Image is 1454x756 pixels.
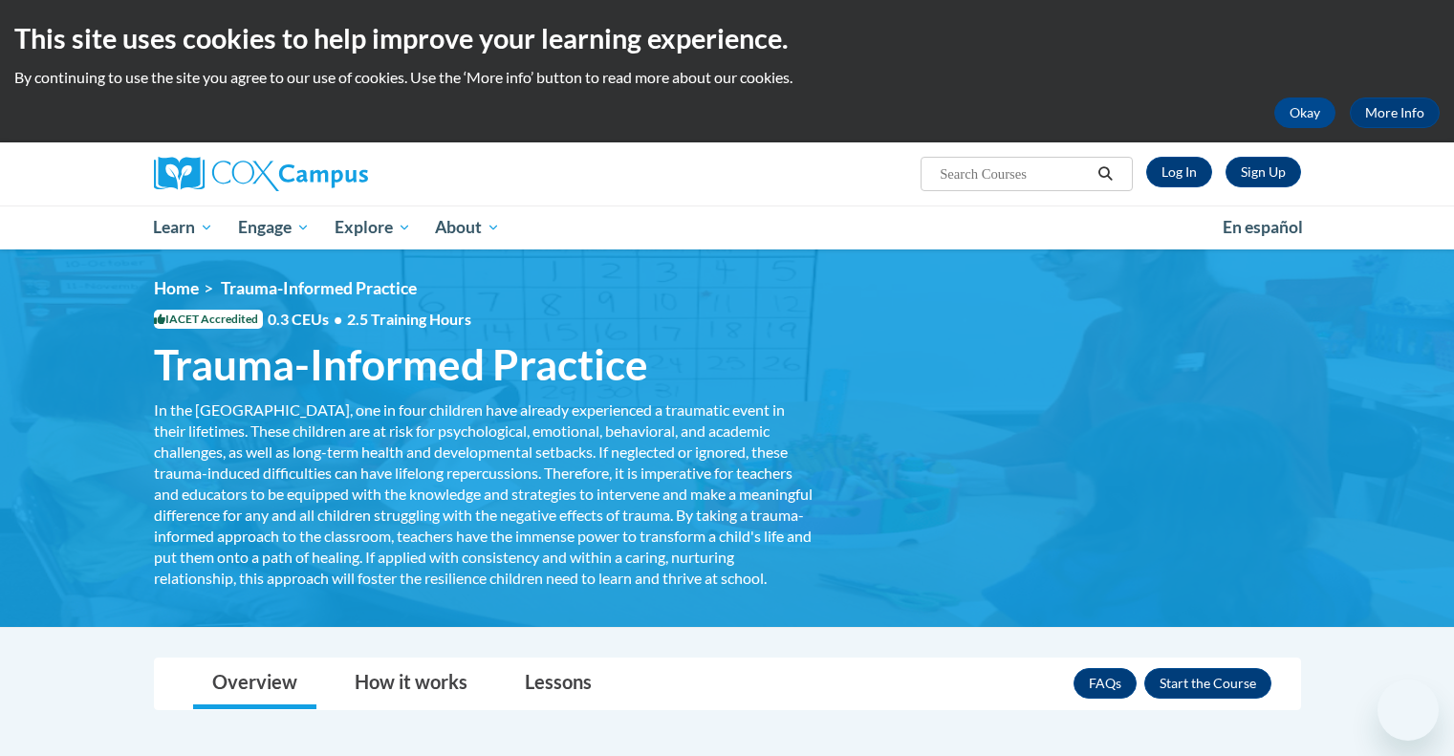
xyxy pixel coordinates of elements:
[347,310,471,328] span: 2.5 Training Hours
[221,278,417,298] span: Trauma-Informed Practice
[1144,668,1271,699] button: Enroll
[1091,162,1119,185] button: Search
[14,19,1440,57] h2: This site uses cookies to help improve your learning experience.
[938,162,1091,185] input: Search Courses
[335,216,411,239] span: Explore
[226,205,322,249] a: Engage
[154,157,517,191] a: Cox Campus
[154,339,648,390] span: Trauma-Informed Practice
[154,278,199,298] a: Home
[14,67,1440,88] p: By continuing to use the site you agree to our use of cookies. Use the ‘More info’ button to read...
[1146,157,1212,187] a: Log In
[334,310,342,328] span: •
[1378,680,1439,741] iframe: Button to launch messaging window
[141,205,227,249] a: Learn
[268,309,471,330] span: 0.3 CEUs
[193,659,316,709] a: Overview
[1096,167,1114,182] i: 
[435,216,500,239] span: About
[336,659,487,709] a: How it works
[238,216,310,239] span: Engage
[1074,668,1137,699] a: FAQs
[1226,157,1301,187] a: Register
[1274,97,1335,128] button: Okay
[125,205,1330,249] div: Main menu
[153,216,213,239] span: Learn
[322,205,423,249] a: Explore
[154,400,814,589] div: In the [GEOGRAPHIC_DATA], one in four children have already experienced a traumatic event in thei...
[154,310,263,329] span: IACET Accredited
[1210,207,1315,248] a: En español
[1350,97,1440,128] a: More Info
[1223,217,1303,237] span: En español
[154,157,368,191] img: Cox Campus
[506,659,611,709] a: Lessons
[423,205,512,249] a: About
